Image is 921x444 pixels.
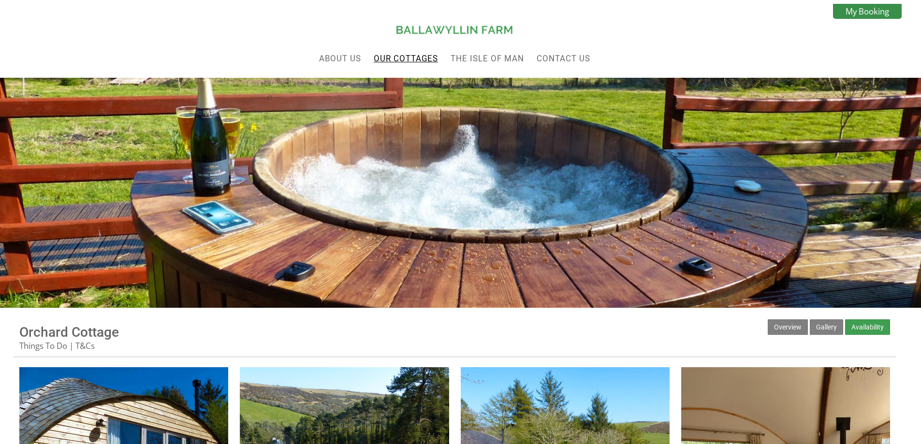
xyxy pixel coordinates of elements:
[374,54,438,63] a: Our Cottages
[395,23,515,37] img: Ballawyllin Farm
[845,319,890,335] a: Availability
[75,340,95,351] a: T&Cs
[833,4,902,19] a: My Booking
[451,54,524,63] a: The Isle of Man
[319,54,361,63] a: About Us
[19,340,67,351] a: Things To Do
[19,324,119,340] a: Orchard Cottage
[537,54,590,63] a: Contact Us
[768,319,808,335] a: Overview
[810,319,843,335] a: Gallery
